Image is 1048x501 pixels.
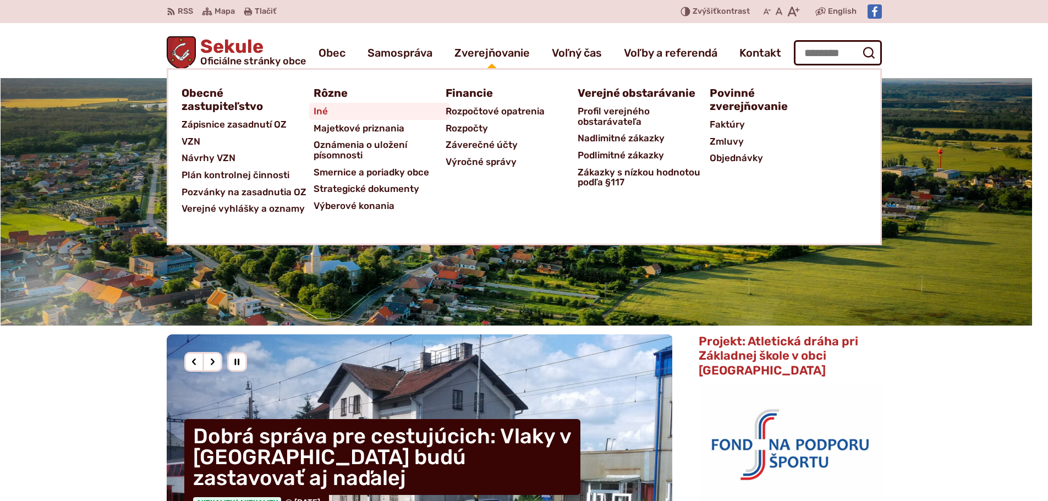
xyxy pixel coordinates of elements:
div: Nasledujúci slajd [202,352,222,372]
span: Záverečné účty [446,136,518,153]
a: Smernice a poriadky obce [314,164,446,181]
a: Plán kontrolnej činnosti [182,167,314,184]
span: Faktúry [710,116,745,133]
span: Strategické dokumenty [314,180,419,197]
a: Objednávky [710,150,842,167]
a: Majetkové priznania [314,120,446,137]
span: Plán kontrolnej činnosti [182,167,289,184]
a: Obecné zastupiteľstvo [182,83,300,116]
a: Iné [314,103,446,120]
span: Financie [446,83,493,103]
span: Projekt: Atletická dráha pri Základnej škole v obci [GEOGRAPHIC_DATA] [699,334,858,378]
span: kontrast [693,7,750,16]
span: Rôzne [314,83,348,103]
span: RSS [178,5,193,18]
a: Verejné vyhlášky a oznamy [182,200,314,217]
span: Smernice a poriadky obce [314,164,429,181]
span: Podlimitné zákazky [578,147,664,164]
img: Prejsť na Facebook stránku [868,4,882,19]
a: Voľný čas [552,37,602,68]
a: Obec [319,37,345,68]
a: Kontakt [739,37,781,68]
a: Faktúry [710,116,842,133]
a: Verejné obstarávanie [578,83,696,103]
a: Samospráva [367,37,432,68]
span: Rozpočty [446,120,488,137]
span: English [828,5,857,18]
a: Návrhy VZN [182,150,314,167]
span: Zvýšiť [693,7,717,16]
div: Predošlý slajd [184,352,204,372]
span: Pozvánky na zasadnutia OZ [182,184,306,201]
a: Podlimitné zákazky [578,147,710,164]
a: Strategické dokumenty [314,180,446,197]
a: English [826,5,859,18]
h4: Dobrá správa pre cestujúcich: Vlaky v [GEOGRAPHIC_DATA] budú zastavovať aj naďalej [184,419,580,495]
a: Zmluvy [710,133,842,150]
a: Rozpočtové opatrenia [446,103,578,120]
span: Verejné obstarávanie [578,83,695,103]
a: Profil verejného obstarávateľa [578,103,710,130]
div: Pozastaviť pohyb slajdera [227,352,247,372]
a: Logo Sekule, prejsť na domovskú stránku. [167,36,306,69]
a: Rozpočty [446,120,578,137]
span: Verejné vyhlášky a oznamy [182,200,305,217]
span: Objednávky [710,150,763,167]
span: Oficiálne stránky obce [200,56,306,66]
span: Výročné správy [446,153,517,170]
a: Oznámenia o uložení písomnosti [314,136,446,163]
a: Záverečné účty [446,136,578,153]
span: Mapa [215,5,235,18]
a: Zápisnice zasadnutí OZ [182,116,314,133]
a: VZN [182,133,314,150]
h1: Sekule [196,37,306,66]
a: Rôzne [314,83,432,103]
span: Iné [314,103,328,120]
span: Návrhy VZN [182,150,235,167]
span: Výberové konania [314,197,394,214]
span: Zmluvy [710,133,744,150]
span: Nadlimitné zákazky [578,130,665,147]
a: Zákazky s nízkou hodnotou podľa §117 [578,164,710,191]
a: Výročné správy [446,153,578,170]
span: Rozpočtové opatrenia [446,103,545,120]
a: Pozvánky na zasadnutia OZ [182,184,314,201]
a: Výberové konania [314,197,446,214]
a: Nadlimitné zákazky [578,130,710,147]
a: Povinné zverejňovanie [710,83,828,116]
a: Zverejňovanie [454,37,530,68]
a: Voľby a referendá [624,37,717,68]
span: Majetkové priznania [314,120,404,137]
span: VZN [182,133,200,150]
a: Financie [446,83,564,103]
img: Prejsť na domovskú stránku [167,36,196,69]
span: Zápisnice zasadnutí OZ [182,116,287,133]
span: Tlačiť [255,7,276,16]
